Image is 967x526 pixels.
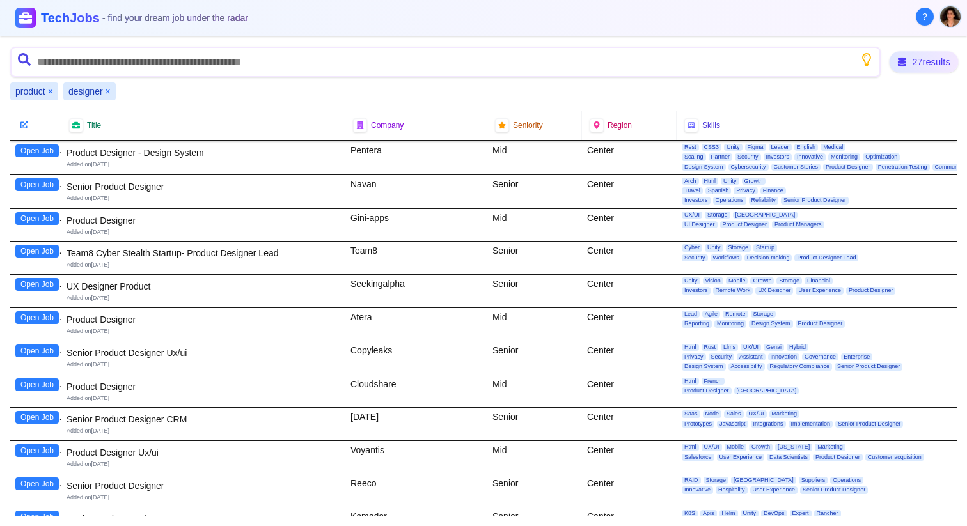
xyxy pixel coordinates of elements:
span: RAID [682,477,701,484]
span: Marketing [815,444,845,451]
div: Senior Product Designer [67,180,340,193]
div: Cloudshare [345,375,487,408]
div: Added on [DATE] [67,493,340,502]
span: Agile [702,311,720,318]
div: Senior Product Designer Ux/ui [67,346,340,359]
span: Security [735,153,761,160]
span: Growth [749,444,773,451]
span: Senior Product Designer [781,197,849,204]
span: Vision [703,277,723,284]
span: Regulatory Compliance [767,363,833,370]
span: Html [682,378,699,385]
div: Center [582,375,677,408]
div: Navan [345,175,487,208]
div: Product Designer [67,214,340,227]
span: Unity [705,244,723,251]
span: English [794,144,819,151]
span: Region [608,120,632,130]
span: Travel [682,187,703,194]
span: Product Managers [772,221,824,228]
div: Mid [487,141,582,174]
span: Implementation [789,421,833,428]
span: French [702,378,725,385]
span: Growth [750,277,774,284]
div: Center [582,242,677,274]
div: Senior Product Designer [67,513,340,525]
span: - find your dream job under the radar [102,13,248,23]
span: Cybersecurity [728,164,769,171]
button: Open Job [15,212,59,225]
span: Seniority [513,120,543,130]
span: designer [68,85,103,98]
div: Mid [487,441,582,474]
span: Html [702,178,719,185]
span: Workflows [711,254,742,261]
div: [DATE] [345,408,487,440]
span: Penetration Testing [876,164,930,171]
span: CSS3 [702,144,722,151]
span: Reporting [682,320,712,327]
span: Product Designer [823,164,873,171]
span: Product Designer [682,387,732,394]
div: Center [582,308,677,341]
div: Team8 [345,242,487,274]
span: Expert [790,510,812,517]
span: Html [682,444,699,451]
div: Seekingalpha [345,275,487,307]
button: Open Job [15,477,59,490]
span: Finance [760,187,786,194]
span: Design System [682,363,726,370]
div: Gini-apps [345,209,487,242]
span: Senior Product Designer [800,486,868,493]
span: Prototypes [682,421,714,428]
span: Financial [805,277,833,284]
span: Javascript [717,421,748,428]
button: Open Job [15,511,59,523]
span: Apis [700,510,717,517]
span: Storage [704,477,729,484]
span: Html [682,344,699,351]
span: Privacy [734,187,758,194]
span: UX Designer [755,287,793,294]
div: Added on [DATE] [67,194,340,203]
span: Sales [724,410,744,417]
span: Innovative [794,153,826,160]
span: Optimization [863,153,900,160]
span: Innovative [682,486,713,493]
div: Added on [DATE] [67,160,340,169]
span: Figma [745,144,766,151]
div: Added on [DATE] [67,327,340,336]
span: Mobile [725,444,747,451]
div: Center [582,341,677,375]
span: Medical [821,144,845,151]
span: User Experience [717,454,765,461]
div: Senior [487,275,582,307]
span: Investors [764,153,792,160]
div: Atera [345,308,487,341]
span: Security [709,353,735,360]
span: Hybrid [787,344,808,351]
span: Scaling [682,153,706,160]
div: Mid [487,308,582,341]
span: Operations [830,477,863,484]
span: UX/UI [741,344,761,351]
div: Product Designer - Design System [67,146,340,159]
div: Center [582,209,677,242]
span: Design System [749,320,793,327]
div: Senior [487,408,582,440]
span: K8S [682,510,698,517]
span: Rancher [814,510,841,517]
span: Senior Product Designer [835,421,903,428]
span: Lead [682,311,700,318]
button: Remove designer filter [106,85,111,98]
div: Center [582,474,677,507]
div: Center [582,141,677,174]
button: Open Job [15,144,59,157]
span: Helm [719,510,738,517]
span: Operations [713,197,746,204]
div: Pentera [345,141,487,174]
div: Senior Product Designer [67,479,340,492]
span: Saas [682,410,700,417]
span: Partner [709,153,733,160]
span: Reliability [749,197,779,204]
